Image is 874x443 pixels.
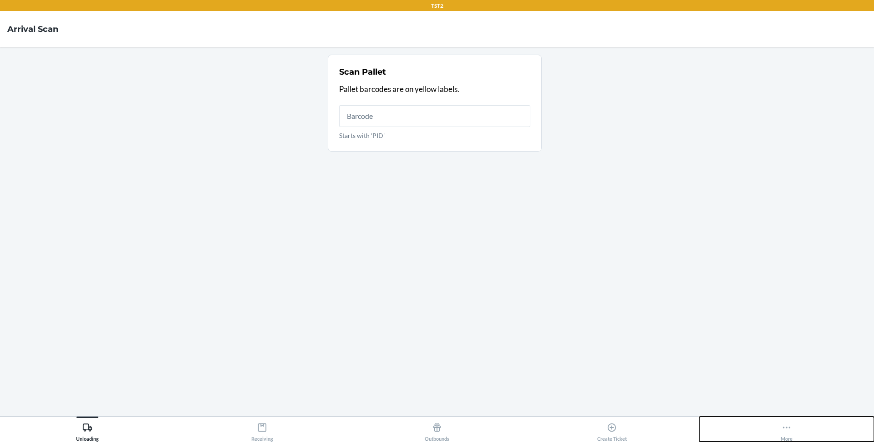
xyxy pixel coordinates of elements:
[339,105,530,127] input: Starts with 'PID'
[339,131,530,140] p: Starts with 'PID'
[339,83,530,95] p: Pallet barcodes are on yellow labels.
[175,417,350,442] button: Receiving
[597,419,627,442] div: Create Ticket
[7,23,58,35] h4: Arrival Scan
[339,66,386,78] h2: Scan Pallet
[699,417,874,442] button: More
[425,419,449,442] div: Outbounds
[524,417,699,442] button: Create Ticket
[431,2,443,10] p: TST2
[251,419,273,442] div: Receiving
[781,419,793,442] div: More
[76,419,99,442] div: Unloading
[350,417,524,442] button: Outbounds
